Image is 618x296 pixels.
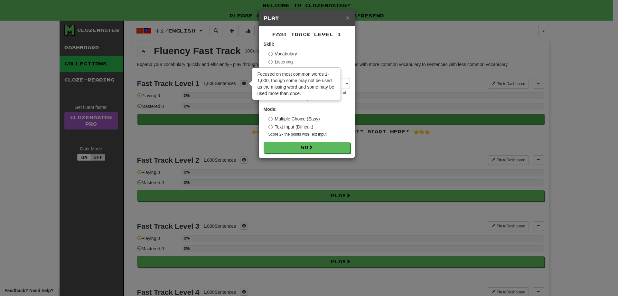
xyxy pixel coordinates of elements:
span: Fast Track Level 1 [272,32,341,37]
span: × [346,14,350,21]
button: Close [346,14,350,21]
label: Listening [268,59,293,65]
h5: Play [264,15,350,21]
input: Multiple Choice (Easy) [268,117,273,121]
strong: Mode: [264,107,277,112]
label: Multiple Choice (Easy) [268,116,320,122]
small: Score 2x the points with Text Input ! [268,132,350,137]
button: Go [264,142,350,153]
input: Listening [268,60,273,64]
label: Vocabulary [268,51,297,57]
label: Text Input (Difficult) [268,124,314,130]
input: Text Input (Difficult) [268,125,273,129]
strong: Skill: [264,42,274,47]
div: Focused on most common words 1-1,000, though some may not be used as the missing word and some ma... [253,68,340,100]
input: Vocabulary [268,52,273,56]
